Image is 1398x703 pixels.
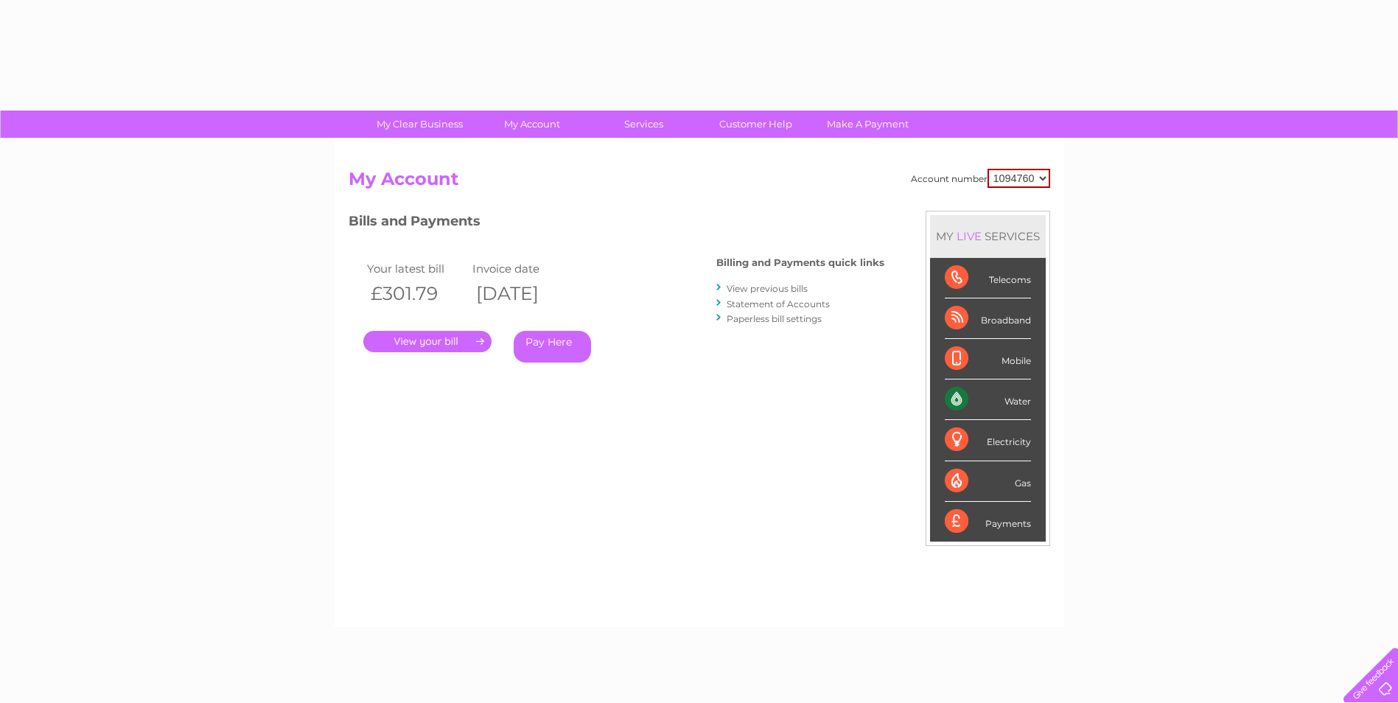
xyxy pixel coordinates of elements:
a: . [363,331,492,352]
td: Invoice date [469,259,575,279]
a: My Clear Business [359,111,480,138]
div: Telecoms [945,258,1031,298]
a: My Account [471,111,593,138]
a: View previous bills [727,283,808,294]
th: £301.79 [363,279,469,309]
div: Water [945,380,1031,420]
div: Payments [945,502,1031,542]
td: Your latest bill [363,259,469,279]
a: Customer Help [695,111,817,138]
div: Electricity [945,420,1031,461]
div: Account number [911,169,1050,188]
a: Statement of Accounts [727,298,830,309]
h2: My Account [349,169,1050,197]
h3: Bills and Payments [349,211,884,237]
a: Make A Payment [807,111,929,138]
div: Broadband [945,298,1031,339]
div: Gas [945,461,1031,502]
h4: Billing and Payments quick links [716,257,884,268]
a: Paperless bill settings [727,313,822,324]
a: Services [583,111,705,138]
a: Pay Here [514,331,591,363]
th: [DATE] [469,279,575,309]
div: MY SERVICES [930,215,1046,257]
div: Mobile [945,339,1031,380]
div: LIVE [954,229,985,243]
